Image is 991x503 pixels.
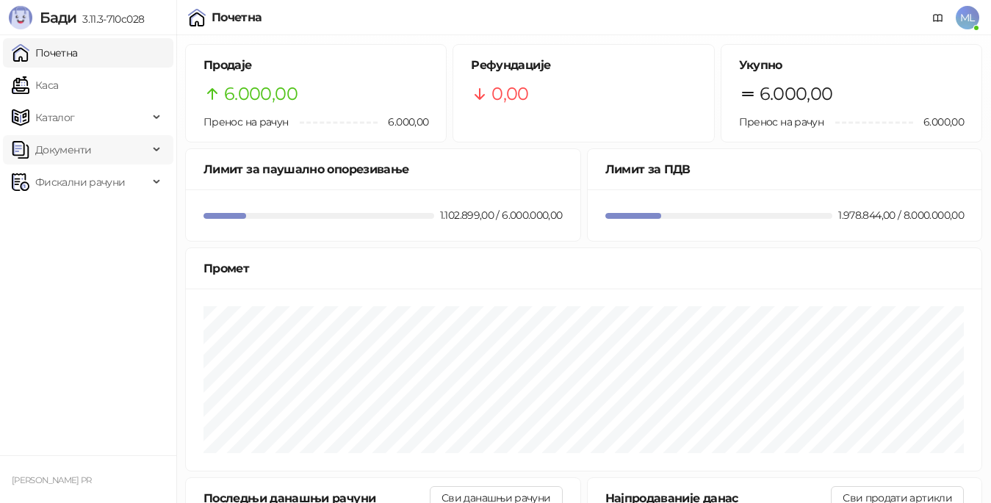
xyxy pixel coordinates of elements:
span: 6.000,00 [378,114,428,130]
span: ML [956,6,979,29]
div: Лимит за паушално опорезивање [203,160,563,178]
a: Почетна [12,38,78,68]
span: Пренос на рачун [739,115,824,129]
span: Каталог [35,103,75,132]
h5: Рефундације [471,57,696,74]
span: Бади [40,9,76,26]
div: 1.978.844,00 / 8.000.000,00 [835,207,967,223]
span: 0,00 [491,80,528,108]
img: Logo [9,6,32,29]
a: Документација [926,6,950,29]
span: 6.000,00 [224,80,298,108]
span: 6.000,00 [760,80,833,108]
h5: Продаје [203,57,428,74]
a: Каса [12,70,58,100]
span: Фискални рачуни [35,167,125,197]
span: 6.000,00 [913,114,964,130]
div: 1.102.899,00 / 6.000.000,00 [437,207,566,223]
span: Документи [35,135,91,164]
div: Почетна [212,12,262,23]
small: [PERSON_NAME] PR [12,475,92,485]
span: 3.11.3-710c028 [76,12,144,26]
div: Промет [203,259,964,278]
div: Лимит за ПДВ [605,160,965,178]
h5: Укупно [739,57,964,74]
span: Пренос на рачун [203,115,288,129]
